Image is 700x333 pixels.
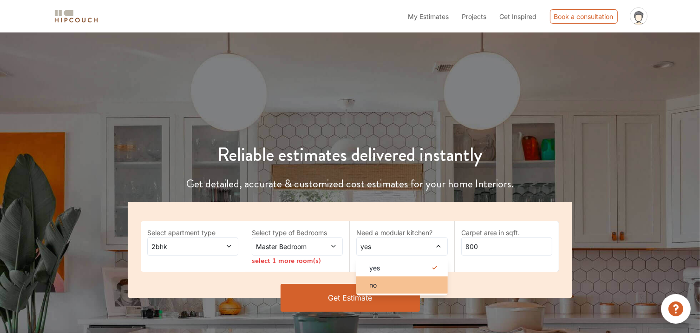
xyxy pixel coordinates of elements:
span: yes [369,263,380,273]
label: Need a modular kitchen? [356,228,447,237]
h4: Get detailed, accurate & customized cost estimates for your home Interiors. [122,177,578,191]
label: Carpet area in sqft. [461,228,552,237]
div: Book a consultation [550,9,618,24]
h1: Reliable estimates delivered instantly [122,144,578,166]
div: select 1 more room(s) [252,256,343,265]
img: logo-horizontal.svg [53,8,99,25]
span: My Estimates [408,13,449,20]
span: 2bhk [150,242,212,251]
span: Master Bedroom [254,242,316,251]
input: Enter area sqft [461,237,552,256]
button: Get Estimate [281,284,420,312]
label: Select apartment type [147,228,238,237]
span: yes [359,242,421,251]
span: no [369,280,377,290]
label: Select type of Bedrooms [252,228,343,237]
span: Projects [462,13,487,20]
span: Get Inspired [500,13,537,20]
span: logo-horizontal.svg [53,6,99,27]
